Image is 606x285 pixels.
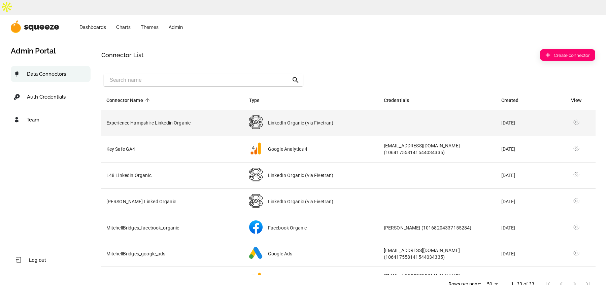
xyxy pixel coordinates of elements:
[169,25,183,30] a: Admin
[27,117,39,123] p: Team
[263,271,308,283] div: Google Analytics 4
[384,96,418,104] span: Credentials
[101,163,244,189] th: L48 Linkedin Organic
[496,163,566,189] th: [DATE]
[101,241,244,266] th: MitchellBridges_google_ads
[249,247,263,259] img: Social Media Logo
[378,215,496,241] th: [PERSON_NAME] (10168204337155284)
[11,46,91,55] h2: Admin Portal
[249,220,263,234] img: Social Media Logo
[101,215,244,241] th: MitchellBridges_facebook_organic
[573,171,580,178] img: AdY2UxyXHbGJAAAAAElFTkSuQmCC
[378,136,496,163] th: [EMAIL_ADDRESS][DOMAIN_NAME] (106417558141544034335)
[13,116,20,123] img: PersonIcon.41126364ee109cafd66a1ce8cbc5685d.svg
[263,219,307,231] div: Facebook Organic
[101,136,244,163] th: Key Safe GA4
[116,25,131,30] a: Charts
[110,75,292,85] input: search-bar
[13,94,20,100] img: 3cmfEcQo8YwAAAABJRU5ErkJggg==
[496,215,566,241] th: [DATE]
[11,252,91,268] button: Log out
[573,224,580,230] img: AdY2UxyXHbGJAAAAAElFTkSuQmCC
[249,168,263,181] img: Social Media Logo
[249,194,263,208] img: Social Media Logo
[11,89,91,105] a: Auth Credentials
[540,49,595,61] button: Create connector
[573,198,580,204] img: AdY2UxyXHbGJAAAAAElFTkSuQmCC
[573,145,580,152] img: AdY2UxyXHbGJAAAAAElFTkSuQmCC
[101,189,244,215] th: [PERSON_NAME] Linked Organic
[101,110,244,136] th: Experience Hampshire Linkedin Organic
[15,256,22,263] img: ALasbJlgAAAABJRU5ErkJggg==
[573,250,580,256] img: AdY2UxyXHbGJAAAAAElFTkSuQmCC
[263,167,334,179] div: LinkedIn Organic (via Fivetran)
[545,52,550,58] img: plus sign
[27,71,66,77] p: Data Connectors
[101,51,143,59] h3: Connector List
[13,71,20,77] img: 8EEGTIdxNLyNu57vxBq7FN4EBERERE9G15BbtQJR79jj4xAAAAAElFTkSuQmCC
[79,25,106,30] a: Dashboards
[11,112,91,128] a: Team
[106,96,152,104] span: Connector Name
[496,110,566,136] th: [DATE]
[378,241,496,266] th: [EMAIL_ADDRESS][DOMAIN_NAME] (106417558141544034335)
[263,114,334,126] div: LinkedIn Organic (via Fivetran)
[11,66,91,82] a: Data Connectors
[29,257,46,263] p: Log out
[496,189,566,215] th: [DATE]
[27,94,66,100] p: Auth Credentials
[263,193,334,205] div: LinkedIn Organic (via Fivetran)
[249,115,263,129] img: Social Media Logo
[249,142,263,155] img: Social Media Logo
[571,96,591,104] span: View
[11,20,59,33] img: SqueezeLogo.5363469a1a649e49cfe8b255429f72e6.svg
[496,241,566,266] th: [DATE]
[249,96,269,104] span: Type
[496,136,566,163] th: [DATE]
[501,96,528,104] span: Created
[263,245,293,257] div: Google Ads
[573,119,580,126] img: AdY2UxyXHbGJAAAAAElFTkSuQmCC
[263,140,308,152] div: Google Analytics 4
[141,25,159,30] a: Themes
